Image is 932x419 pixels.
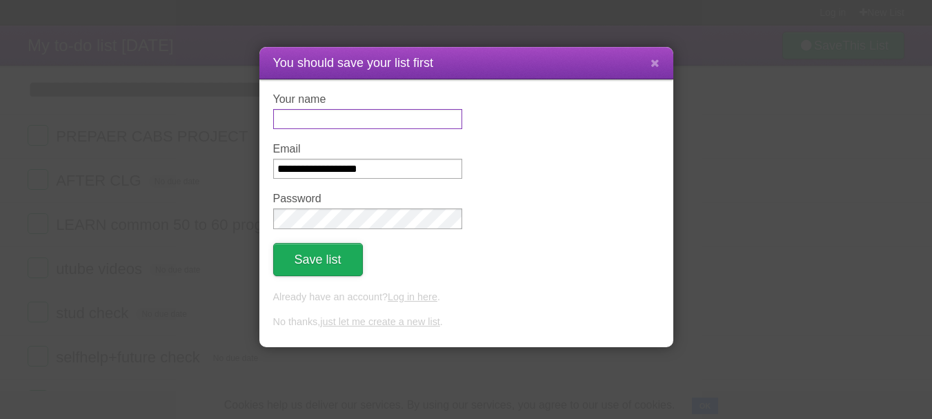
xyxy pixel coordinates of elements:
label: Password [273,193,462,205]
button: Save list [273,243,363,276]
a: Log in here [388,291,437,302]
label: Your name [273,93,462,106]
h1: You should save your list first [273,54,660,72]
p: Already have an account? . [273,290,660,305]
p: No thanks, . [273,315,660,330]
a: just let me create a new list [320,316,440,327]
label: Email [273,143,462,155]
